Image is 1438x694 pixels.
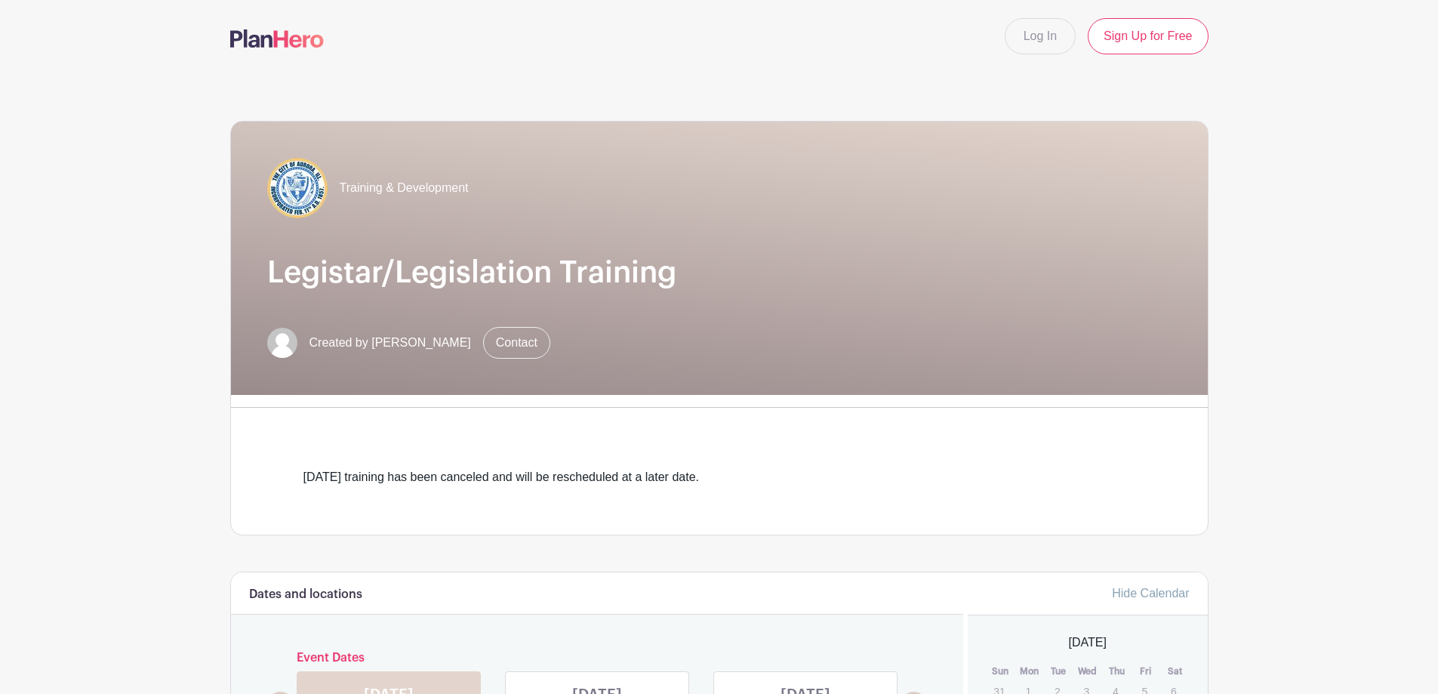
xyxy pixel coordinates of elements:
[267,254,1172,291] h1: Legistar/Legislation Training
[1005,18,1076,54] a: Log In
[294,651,901,665] h6: Event Dates
[309,334,471,352] span: Created by [PERSON_NAME]
[1102,664,1132,679] th: Thu
[1015,664,1045,679] th: Mon
[1112,587,1189,600] a: Hide Calendar
[1069,634,1107,652] span: [DATE]
[1160,664,1190,679] th: Sat
[483,327,550,359] a: Contact
[267,328,297,358] img: default-ce2991bfa6775e67f084385cd625a349d9dcbb7a52a09fb2fda1e96e2d18dcdb.png
[303,468,1135,486] div: [DATE] training has been canceled and will be rescheduled at a later date.
[249,588,362,602] h6: Dates and locations
[340,179,469,197] span: Training & Development
[1088,18,1208,54] a: Sign Up for Free
[1132,664,1161,679] th: Fri
[230,29,324,48] img: logo-507f7623f17ff9eddc593b1ce0a138ce2505c220e1c5a4e2b4648c50719b7d32.svg
[1044,664,1073,679] th: Tue
[267,158,328,218] img: COA%20logo%20(2).jpg
[1073,664,1103,679] th: Wed
[986,664,1015,679] th: Sun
